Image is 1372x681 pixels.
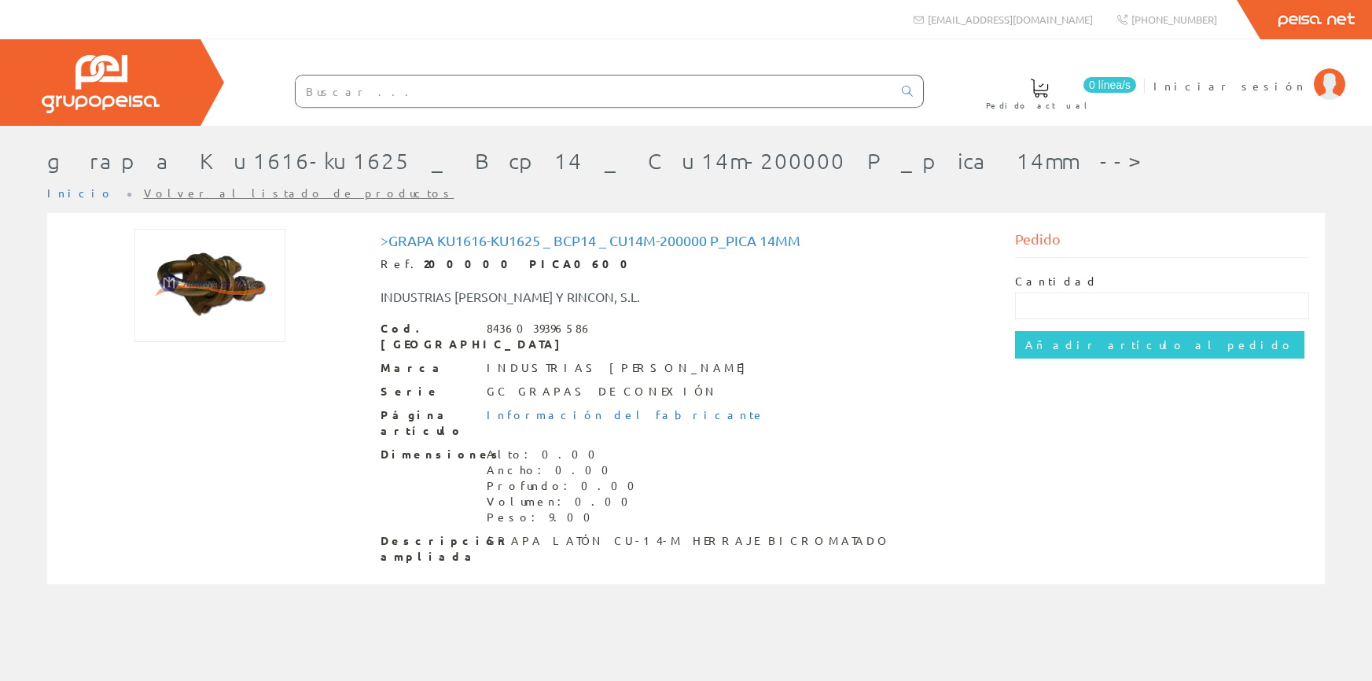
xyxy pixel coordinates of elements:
[381,360,475,376] span: Marca
[1131,13,1217,26] span: [PHONE_NUMBER]
[487,533,892,549] div: GRAPA LATÓN CU-14-M HERRAJE BICROMATADO
[47,186,114,200] a: Inicio
[487,321,593,337] div: 8436039396586
[381,321,475,352] span: Cod. [GEOGRAPHIC_DATA]
[986,98,1093,113] span: Pedido actual
[144,186,454,200] a: Volver al listado de productos
[424,256,638,271] strong: 200000 PICA0600
[1015,229,1309,258] div: Pedido
[487,384,718,399] div: GC GRAPAS DE CONEXIÓN
[381,533,475,565] span: Descripción ampliada
[487,462,644,478] div: Ancho: 0.00
[296,75,892,107] input: Buscar ...
[1083,77,1136,93] span: 0 línea/s
[381,256,992,272] div: Ref.
[47,149,1162,174] h1: grapa Ku1616-ku1625 _ Bcp14 _ Cu14m-200000 P_pica 14mm -->
[369,288,739,306] div: INDUSTRIAS [PERSON_NAME] Y RINCON, S.L.
[1015,331,1304,358] input: Añadir artículo al pedido
[1153,78,1306,94] span: Iniciar sesión
[134,229,285,342] img: Foto artículo >grapa Ku1616-ku1625 _ Bcp14 _ Cu14m-200000 P_pica 14mm (192x144)
[381,447,475,462] span: Dimensiones
[928,13,1093,26] span: [EMAIL_ADDRESS][DOMAIN_NAME]
[487,494,644,510] div: Volumen: 0.00
[1015,274,1098,289] label: Cantidad
[42,55,160,113] img: Grupo Peisa
[1153,65,1345,80] a: Iniciar sesión
[381,233,992,248] h1: >grapa Ku1616-ku1625 _ Bcp14 _ Cu14m-200000 P_pica 14mm
[487,478,644,494] div: Profundo: 0.00
[487,407,765,421] a: Información del fabricante
[487,510,644,525] div: Peso: 9.00
[487,447,644,462] div: Alto: 0.00
[381,384,475,399] span: Serie
[381,407,475,439] span: Página artículo
[487,360,753,376] div: INDUSTRIAS [PERSON_NAME]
